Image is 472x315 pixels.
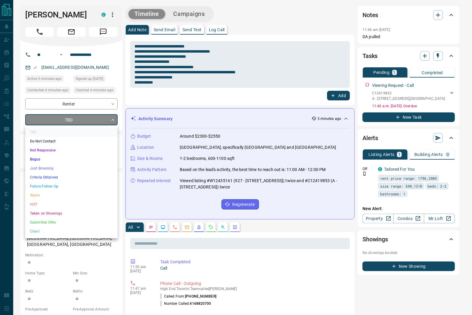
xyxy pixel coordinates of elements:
li: Criteria Obtained [25,173,118,182]
li: Submitted Offer [25,218,118,227]
li: Warm [25,191,118,200]
li: Not Responsive [25,146,118,155]
li: Just Browsing [25,164,118,173]
li: HOT [25,200,118,209]
li: Client [25,227,118,236]
li: Taken on Showings [25,209,118,218]
li: Do Not Contact [25,137,118,146]
li: Bogus [25,155,118,164]
li: Future Follow Up [25,182,118,191]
